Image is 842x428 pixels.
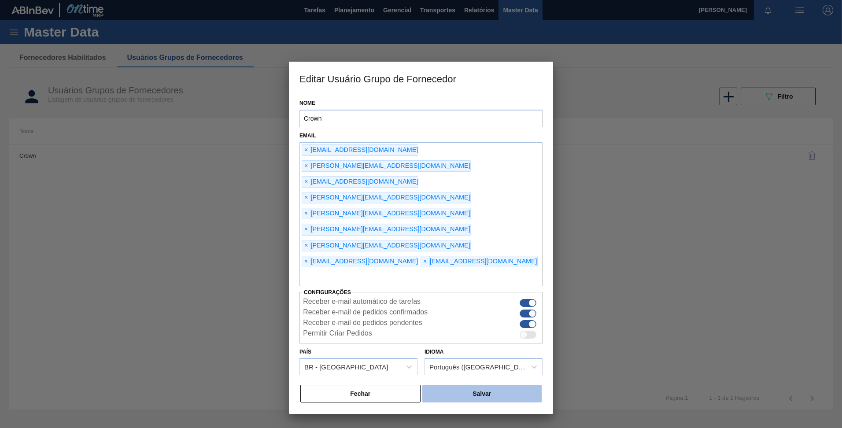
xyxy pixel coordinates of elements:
span: × [302,208,310,219]
label: Nome [299,97,543,110]
label: Receber e-mail automático de tarefas [303,298,421,308]
div: [PERSON_NAME][EMAIL_ADDRESS][DOMAIN_NAME] [302,208,471,219]
label: País [299,349,311,355]
label: Permitir Criar Pedidos [303,329,372,340]
div: [PERSON_NAME][EMAIL_ADDRESS][DOMAIN_NAME] [302,160,471,172]
label: Receber e-mail de pedidos confirmados [303,308,428,319]
span: × [302,161,310,171]
label: Configurações [304,289,351,295]
span: × [302,224,310,235]
div: [EMAIL_ADDRESS][DOMAIN_NAME] [302,144,418,156]
div: [EMAIL_ADDRESS][DOMAIN_NAME] [302,256,418,267]
div: [PERSON_NAME][EMAIL_ADDRESS][DOMAIN_NAME] [302,224,471,235]
h3: Editar Usuário Grupo de Fornecedor [289,62,553,95]
span: × [302,256,310,267]
label: Idioma [425,349,443,355]
div: [EMAIL_ADDRESS][DOMAIN_NAME] [421,256,537,267]
div: [EMAIL_ADDRESS][DOMAIN_NAME] [302,176,418,188]
div: Português ([GEOGRAPHIC_DATA]) [429,363,527,371]
span: × [302,145,310,155]
span: × [302,240,310,251]
button: Fechar [300,385,421,402]
span: × [302,177,310,187]
label: Email [299,133,316,139]
div: [PERSON_NAME][EMAIL_ADDRESS][DOMAIN_NAME] [302,240,471,251]
label: Receber e-mail de pedidos pendentes [303,319,422,329]
div: [PERSON_NAME][EMAIL_ADDRESS][DOMAIN_NAME] [302,192,471,203]
span: × [421,256,429,267]
span: × [302,192,310,203]
button: Salvar [422,385,542,402]
div: BR - [GEOGRAPHIC_DATA] [304,363,388,371]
